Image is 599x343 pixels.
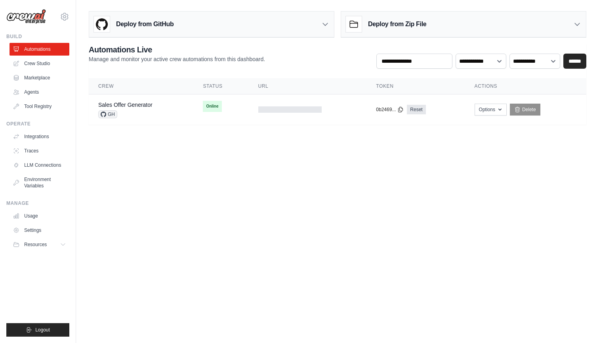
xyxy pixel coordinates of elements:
a: Integrations [10,130,69,143]
a: LLM Connections [10,159,69,171]
button: Resources [10,238,69,251]
th: Status [193,78,248,94]
div: Build [6,33,69,40]
button: Options [475,104,507,116]
a: Environment Variables [10,173,69,192]
p: Manage and monitor your active crew automations from this dashboard. [89,55,265,63]
a: Reset [407,105,425,114]
a: Tool Registry [10,100,69,113]
iframe: Chat Widget [559,305,599,343]
a: Traces [10,145,69,157]
a: Agents [10,86,69,98]
a: Crew Studio [10,57,69,70]
th: Token [366,78,465,94]
img: Logo [6,9,46,24]
span: Logout [35,327,50,333]
button: Logout [6,323,69,337]
th: URL [249,78,367,94]
a: Automations [10,43,69,56]
a: Usage [10,210,69,222]
img: GitHub Logo [94,16,110,32]
a: Settings [10,224,69,237]
h2: Automations Live [89,44,265,55]
span: GH [98,110,117,118]
span: Online [203,101,221,112]
span: Resources [24,241,47,248]
a: Delete [510,104,540,116]
a: Sales Offer Generator [98,102,153,108]
h3: Deploy from Zip File [368,19,426,29]
a: Marketplace [10,71,69,84]
th: Actions [465,78,586,94]
div: Operate [6,121,69,127]
button: 0b2469... [376,106,404,113]
div: Manage [6,200,69,206]
th: Crew [89,78,193,94]
h3: Deploy from GitHub [116,19,174,29]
